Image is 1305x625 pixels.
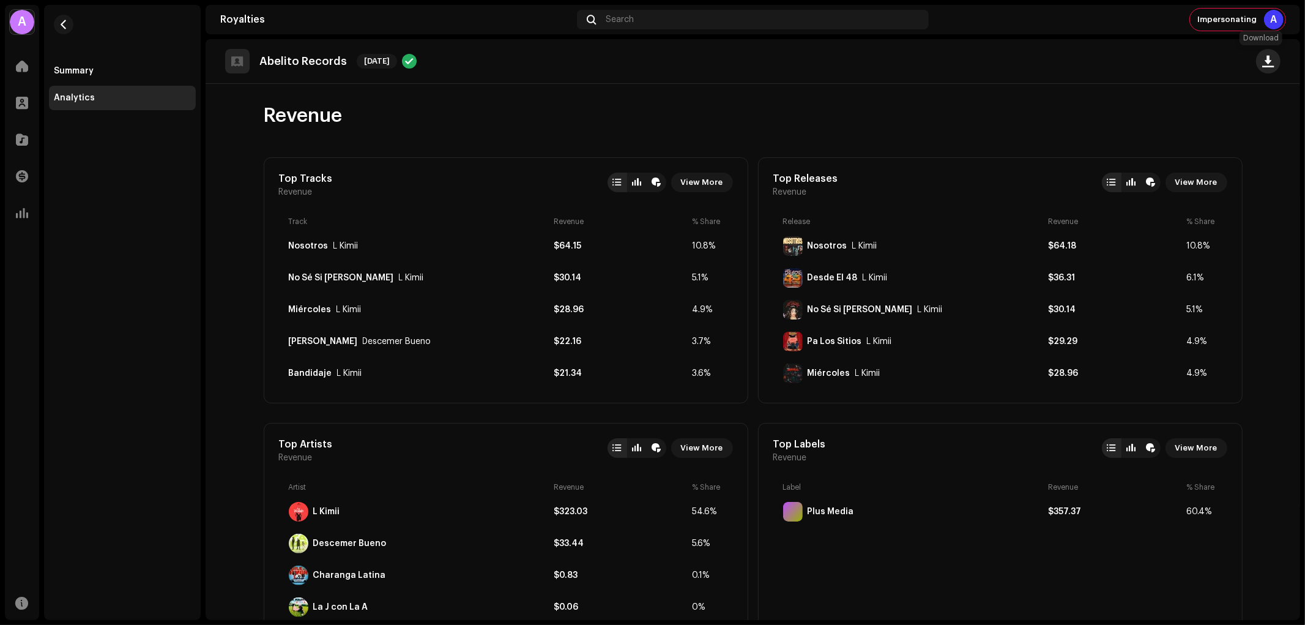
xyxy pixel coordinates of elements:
[289,273,394,283] div: No Sé Si Te Conté
[289,217,549,226] div: Track
[867,337,892,346] div: Pa Los Sitios
[54,93,95,103] div: Analytics
[783,300,803,320] img: 2920cacf-41a2-4abe-aae4-a21c1fd807de
[279,453,313,463] span: Revenue
[693,482,723,492] div: % Share
[808,337,862,346] div: Pa Los Sitios
[783,482,1044,492] div: Label
[773,438,826,451] div: Top Labels
[49,59,196,83] re-m-nav-item: Summary
[773,187,807,197] span: Revenue
[1187,507,1218,517] div: 60.4%
[671,438,733,458] button: View More
[808,507,854,517] div: Plus Media
[554,539,688,548] div: $33.44
[693,571,723,580] div: 0.1%
[313,507,340,517] div: L Kimii
[220,15,572,24] div: Royalties
[554,602,688,612] div: $0.06
[279,438,333,451] div: Top Artists
[783,217,1044,226] div: Release
[289,597,308,617] img: b31a61dc-33a9-4bff-8ee4-a3026cc6b2d4
[289,305,332,315] div: Miércoles
[554,305,688,315] div: $28.96
[264,103,343,128] span: Revenue
[289,534,308,553] img: 43156397-6b3d-4f52-855a-7ed32c246e54
[1187,217,1218,226] div: % Share
[554,241,688,251] div: $64.15
[554,217,688,226] div: Revenue
[852,241,877,251] div: Nosotros
[693,369,723,378] div: 3.6%
[313,602,368,612] div: La J con La A
[693,241,723,251] div: 10.8%
[259,55,347,68] p: Abelito Records
[918,305,943,315] div: No Sé Si Te Conté
[337,369,362,378] div: Bandidaje
[783,268,803,288] img: cafdbc31-7bee-4fd3-861a-557efa5e8eab
[773,453,807,463] span: Revenue
[399,273,424,283] div: No Sé Si Te Conté
[1187,241,1218,251] div: 10.8%
[279,187,313,197] span: Revenue
[681,436,723,460] span: View More
[289,566,308,585] img: cd2eb81f-bc91-483b-a63a-4565b6e2a3eb
[671,173,733,192] button: View More
[1197,15,1257,24] span: Impersonating
[289,502,308,522] img: f07cdfd0-41dc-43e0-808c-97bfc20bd94c
[1187,273,1218,283] div: 6.1%
[1166,173,1227,192] button: View More
[49,86,196,110] re-m-nav-item: Analytics
[336,305,362,315] div: Miércoles
[1049,273,1182,283] div: $36.31
[289,482,549,492] div: Artist
[1166,438,1227,458] button: View More
[1049,337,1182,346] div: $29.29
[554,369,688,378] div: $21.34
[1049,507,1182,517] div: $357.37
[554,273,688,283] div: $30.14
[289,369,332,378] div: Bandidaje
[1187,337,1218,346] div: 4.9%
[1049,241,1182,251] div: $64.18
[863,273,888,283] div: Desde El 48
[693,539,723,548] div: 5.6%
[363,337,431,346] div: Ponte Bonita
[1049,482,1182,492] div: Revenue
[1175,436,1218,460] span: View More
[855,369,880,378] div: Miércoles
[1049,369,1182,378] div: $28.96
[333,241,359,251] div: Nosotros
[1049,305,1182,315] div: $30.14
[289,241,329,251] div: Nosotros
[783,364,803,383] img: e5399f83-32f9-4b2e-bcad-f95798d5b8da
[693,507,723,517] div: 54.6%
[808,241,847,251] div: Nosotros
[808,369,850,378] div: Miércoles
[289,337,358,346] div: Ponte Bonita
[554,507,688,517] div: $323.03
[783,236,803,256] img: 446f45c5-dc2f-4770-8ee5-a1b75dde26cd
[279,173,333,185] div: Top Tracks
[554,482,688,492] div: Revenue
[1264,10,1284,29] div: A
[54,66,94,76] div: Summary
[693,602,723,612] div: 0%
[693,273,723,283] div: 5.1%
[773,173,838,185] div: Top Releases
[693,217,723,226] div: % Share
[808,273,858,283] div: Desde El 48
[1175,170,1218,195] span: View More
[693,337,723,346] div: 3.7%
[681,170,723,195] span: View More
[1187,482,1218,492] div: % Share
[554,337,688,346] div: $22.16
[313,539,387,548] div: Descemer Bueno
[357,54,397,69] span: [DATE]
[808,305,913,315] div: No Sé Si Te Conté
[606,15,634,24] span: Search
[1187,305,1218,315] div: 5.1%
[313,571,386,580] div: Charanga Latina
[693,305,723,315] div: 4.9%
[10,10,34,34] div: A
